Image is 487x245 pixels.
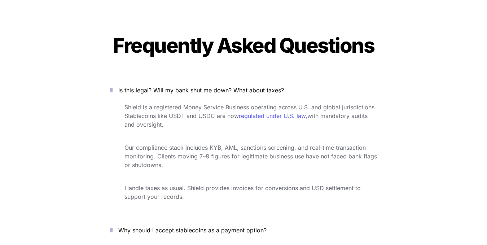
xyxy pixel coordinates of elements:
a: regulated under U.S. law, [239,112,307,119]
button: Is this legal? Will my bank shut me down? What about taxes? [99,79,388,101]
span: Is this legal? Will my bank shut me down? What about taxes? [118,87,284,94]
div: Is this legal? Will my bank shut me down? What about taxes? [99,101,388,213]
span: Why should I accept stablecoins as a payment option? [118,227,267,234]
span: Frequently Asked Questions [113,33,374,58]
button: Why should I accept stablecoins as a payment option? [99,219,388,241]
span: Shield is a registered Money Service Business operating across U.S. and global jurisdictions. Sta... [124,104,378,119]
span: Handle taxes as usual. Shield provides invoices for conversions and USD settlement to support you... [124,184,363,200]
span: Our compliance stack includes KYB, AML, sanctions screening, and real-time transaction monitoring... [124,144,379,169]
